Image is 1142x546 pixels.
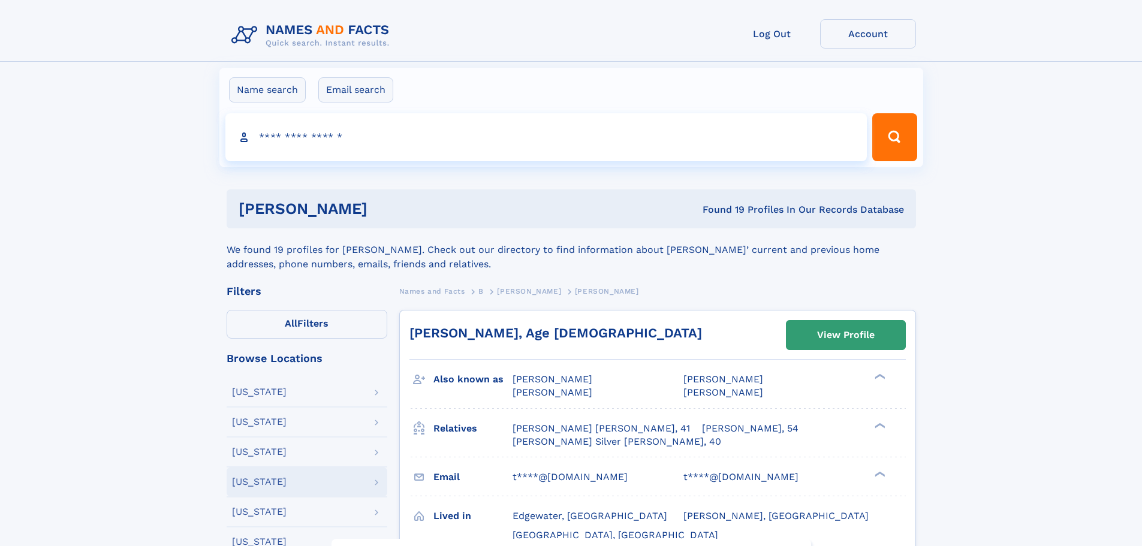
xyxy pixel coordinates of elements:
h3: Email [433,467,513,487]
span: [PERSON_NAME] [683,373,763,385]
h3: Lived in [433,506,513,526]
div: [US_STATE] [232,417,287,427]
label: Email search [318,77,393,102]
span: Edgewater, [GEOGRAPHIC_DATA] [513,510,667,521]
div: ❯ [872,421,886,429]
label: Filters [227,310,387,339]
span: [PERSON_NAME] [513,373,592,385]
div: [US_STATE] [232,447,287,457]
span: [PERSON_NAME], [GEOGRAPHIC_DATA] [683,510,869,521]
h1: [PERSON_NAME] [239,201,535,216]
div: ❯ [872,373,886,381]
div: We found 19 profiles for [PERSON_NAME]. Check out our directory to find information about [PERSON... [227,228,916,272]
a: [PERSON_NAME], 54 [702,422,799,435]
a: [PERSON_NAME] [PERSON_NAME], 41 [513,422,690,435]
div: ❯ [872,470,886,478]
a: View Profile [787,321,905,349]
span: [GEOGRAPHIC_DATA], [GEOGRAPHIC_DATA] [513,529,718,541]
a: Account [820,19,916,49]
span: [PERSON_NAME] [683,387,763,398]
div: [US_STATE] [232,387,287,397]
a: B [478,283,484,298]
div: Found 19 Profiles In Our Records Database [535,203,904,216]
a: [PERSON_NAME], Age [DEMOGRAPHIC_DATA] [409,325,702,340]
span: [PERSON_NAME] [575,287,639,295]
a: Log Out [724,19,820,49]
a: [PERSON_NAME] [497,283,561,298]
a: [PERSON_NAME] Silver [PERSON_NAME], 40 [513,435,721,448]
input: search input [225,113,867,161]
div: [US_STATE] [232,507,287,517]
div: Browse Locations [227,353,387,364]
span: [PERSON_NAME] [513,387,592,398]
h3: Also known as [433,369,513,390]
div: View Profile [817,321,875,349]
label: Name search [229,77,306,102]
h3: Relatives [433,418,513,439]
button: Search Button [872,113,917,161]
span: [PERSON_NAME] [497,287,561,295]
div: [US_STATE] [232,477,287,487]
div: Filters [227,286,387,297]
span: B [478,287,484,295]
img: Logo Names and Facts [227,19,399,52]
a: Names and Facts [399,283,465,298]
span: All [285,318,297,329]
